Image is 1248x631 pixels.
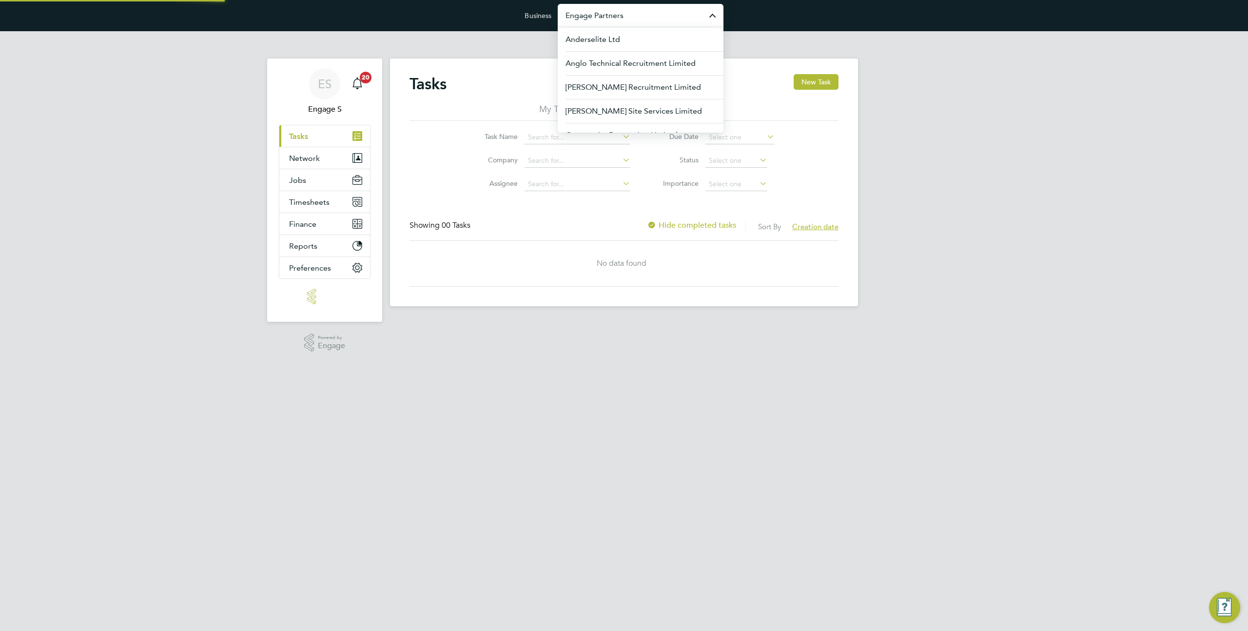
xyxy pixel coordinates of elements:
[565,81,701,93] span: [PERSON_NAME] Recruitment Limited
[565,105,702,117] span: [PERSON_NAME] Site Services Limited
[348,68,367,99] a: 20
[792,222,838,231] span: Creation date
[794,74,838,90] button: New Task
[539,103,574,121] li: My Tasks
[409,220,472,231] div: Showing
[705,131,775,144] input: Select one
[307,289,342,304] img: engage-logo-retina.png
[647,220,736,230] label: Hide completed tasks
[289,241,317,251] span: Reports
[474,132,518,141] label: Task Name
[289,219,316,229] span: Finance
[289,132,308,141] span: Tasks
[525,154,630,168] input: Search for...
[525,177,630,191] input: Search for...
[758,222,781,231] label: Sort By
[279,235,370,256] button: Reports
[409,258,834,269] div: No data found
[279,68,370,115] a: ESEngage S
[279,169,370,191] button: Jobs
[318,78,331,90] span: ES
[289,154,320,163] span: Network
[279,125,370,147] a: Tasks
[525,131,630,144] input: Search for...
[474,156,518,164] label: Company
[565,34,620,45] span: Anderselite Ltd
[525,11,551,20] label: Business
[1209,592,1240,623] button: Engage Resource Center
[279,191,370,213] button: Timesheets
[279,289,370,304] a: Go to home page
[360,72,371,83] span: 20
[318,334,345,342] span: Powered by
[565,58,696,69] span: Anglo Technical Recruitment Limited
[442,220,470,230] span: 00 Tasks
[289,176,306,185] span: Jobs
[565,129,678,141] span: Community Resourcing Limited
[279,213,370,235] button: Finance
[705,177,767,191] input: Select one
[655,156,699,164] label: Status
[279,147,370,169] button: Network
[289,197,330,207] span: Timesheets
[474,179,518,188] label: Assignee
[655,132,699,141] label: Due Date
[655,179,699,188] label: Importance
[705,154,767,168] input: Select one
[304,334,346,352] a: Powered byEngage
[318,342,345,350] span: Engage
[409,74,447,94] h2: Tasks
[279,257,370,278] button: Preferences
[279,103,370,115] span: Engage S
[289,263,331,273] span: Preferences
[267,59,382,322] nav: Main navigation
